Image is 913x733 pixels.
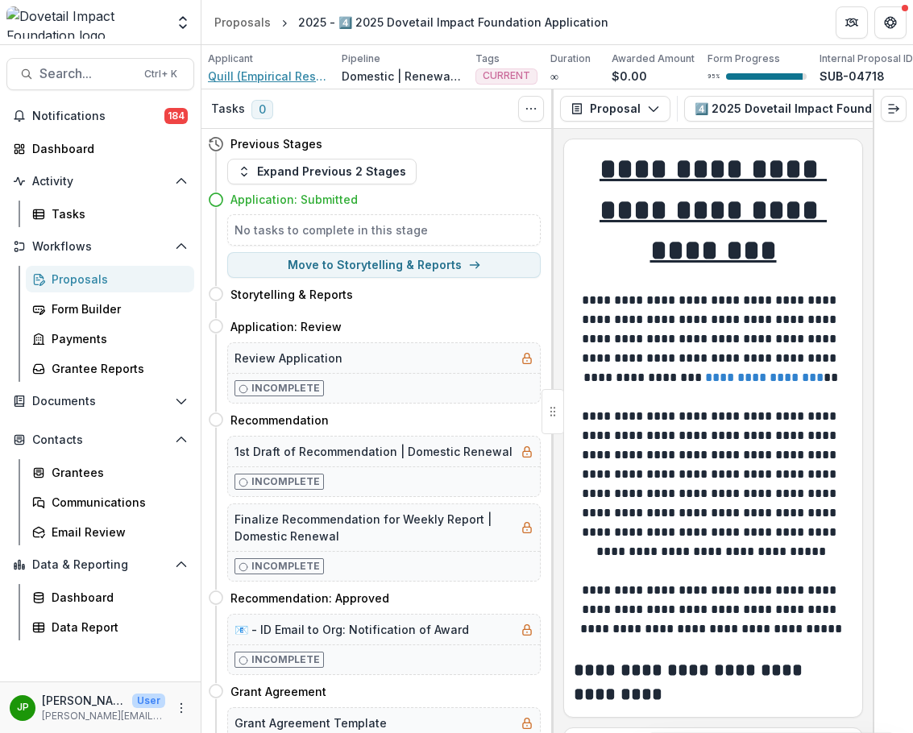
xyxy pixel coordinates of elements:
p: [PERSON_NAME][EMAIL_ADDRESS][DOMAIN_NAME] [42,709,165,723]
a: Form Builder [26,296,194,322]
a: Email Review [26,519,194,545]
a: Grantee Reports [26,355,194,382]
p: $0.00 [612,68,647,85]
button: Open Activity [6,168,194,194]
a: Proposals [208,10,277,34]
span: Workflows [32,240,168,254]
span: 0 [251,100,273,119]
h3: Tasks [211,102,245,116]
div: Dashboard [52,589,181,606]
h4: Recommendation: Approved [230,590,389,607]
div: Communications [52,494,181,511]
h5: 📧 - ID Email to Org: Notification of Award [234,621,469,638]
p: Incomplete [251,559,320,574]
a: Tasks [26,201,194,227]
p: [PERSON_NAME] [42,692,126,709]
p: ∞ [550,68,558,85]
h4: Storytelling & Reports [230,286,353,303]
p: Incomplete [251,381,320,395]
button: Partners [836,6,868,39]
a: Grantees [26,459,194,486]
h5: Grant Agreement Template [234,714,387,731]
h5: Review Application [234,350,342,366]
div: Payments [52,330,181,347]
button: Proposal [560,96,670,122]
p: Applicant [208,52,253,66]
div: Form Builder [52,300,181,317]
p: 95 % [708,71,720,82]
p: User [132,694,165,708]
button: Open Workflows [6,234,194,259]
div: Dashboard [32,140,181,157]
h5: Finalize Recommendation for Weekly Report | Domestic Renewal [234,511,514,545]
a: Quill (Empirical Resolutions, Inc). [208,68,329,85]
span: Activity [32,175,168,188]
button: Open Data & Reporting [6,552,194,578]
div: Grantee Reports [52,360,181,377]
a: Communications [26,489,194,516]
h5: No tasks to complete in this stage [234,222,533,238]
div: Email Review [52,524,181,540]
div: 2025 - 4️⃣ 2025 Dovetail Impact Foundation Application [298,14,608,31]
span: 184 [164,108,188,124]
button: Search... [6,58,194,90]
p: Incomplete [251,652,320,667]
p: Domestic | Renewal Pipeline [342,68,463,85]
span: Search... [39,66,135,81]
h4: Application: Review [230,318,342,335]
div: Data Report [52,619,181,636]
h4: Previous Stages [230,135,322,152]
button: Open Contacts [6,427,194,453]
span: Contacts [32,433,168,447]
button: Toggle View Cancelled Tasks [518,96,544,122]
h4: Grant Agreement [230,683,326,700]
button: Open Documents [6,388,194,414]
a: Data Report [26,614,194,640]
div: Jason Pittman [17,702,29,713]
span: Data & Reporting [32,558,168,572]
p: Tags [475,52,500,66]
p: Internal Proposal ID [820,52,913,66]
span: Notifications [32,110,164,123]
div: Tasks [52,205,181,222]
h4: Application: Submitted [230,191,358,208]
p: Form Progress [708,52,780,66]
p: Duration [550,52,591,66]
p: SUB-04718 [820,68,885,85]
h5: 1st Draft of Recommendation | Domestic Renewal [234,443,513,460]
button: Notifications184 [6,103,194,129]
p: Awarded Amount [612,52,695,66]
div: Proposals [214,14,271,31]
button: Move to Storytelling & Reports [227,252,541,278]
button: More [172,698,191,718]
button: Open entity switcher [172,6,194,39]
div: Grantees [52,464,181,481]
span: CURRENT [483,70,530,81]
p: Incomplete [251,474,320,489]
h4: Recommendation [230,412,329,429]
div: Ctrl + K [141,65,181,83]
a: Payments [26,325,194,352]
a: Dashboard [26,584,194,611]
div: Proposals [52,271,181,288]
nav: breadcrumb [208,10,615,34]
a: Proposals [26,266,194,292]
button: Expand right [881,96,907,122]
img: Dovetail Impact Foundation logo [6,6,165,39]
p: Pipeline [342,52,380,66]
button: Expand Previous 2 Stages [227,159,417,184]
span: Documents [32,395,168,408]
a: Dashboard [6,135,194,162]
button: Get Help [874,6,907,39]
